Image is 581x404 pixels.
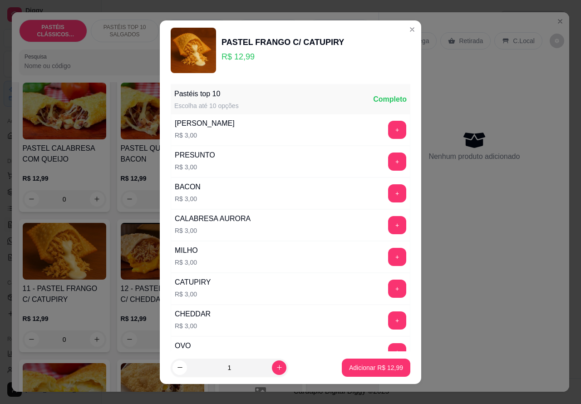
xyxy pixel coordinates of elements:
p: R$ 3,00 [175,163,215,172]
p: R$ 3,00 [175,194,201,203]
button: add [388,248,406,266]
button: add [388,311,406,330]
button: add [388,343,406,361]
div: CATUPIRY [175,277,211,288]
div: Pastéis top 10 [174,89,239,99]
button: add [388,153,406,171]
button: decrease-product-quantity [172,360,187,375]
div: [PERSON_NAME] [175,118,235,129]
p: R$ 3,00 [175,290,211,299]
p: R$ 12,99 [222,50,344,63]
div: PRESUNTO [175,150,215,161]
div: CHEDDAR [175,309,211,320]
p: R$ 3,00 [175,258,198,267]
button: Adicionar R$ 12,99 [342,359,410,377]
div: CALABRESA AURORA [175,213,251,224]
button: add [388,280,406,298]
div: OVO [175,340,197,351]
div: BACON [175,182,201,192]
p: R$ 3,00 [175,321,211,330]
div: Escolha até 10 opções [174,101,239,110]
div: Completo [373,94,407,105]
button: increase-product-quantity [272,360,286,375]
p: Adicionar R$ 12,99 [349,363,403,372]
p: R$ 3,00 [175,131,235,140]
div: MILHO [175,245,198,256]
div: PASTEL FRANGO C/ CATUPIRY [222,36,344,49]
button: Close [405,22,419,37]
p: R$ 3,00 [175,226,251,235]
button: add [388,184,406,202]
img: product-image [171,28,216,73]
button: add [388,216,406,234]
button: add [388,121,406,139]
